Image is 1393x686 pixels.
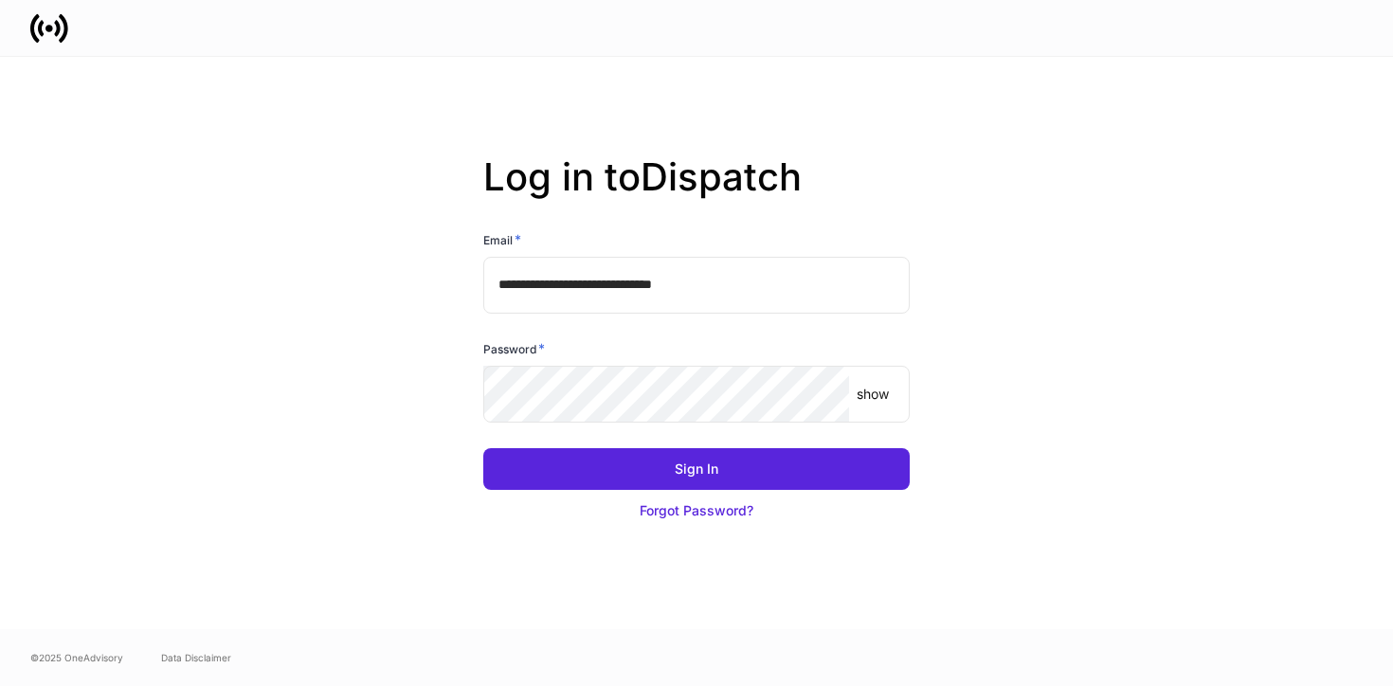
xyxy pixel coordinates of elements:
div: Forgot Password? [640,501,753,520]
h6: Password [483,339,545,358]
button: Forgot Password? [483,490,910,532]
div: Sign In [675,460,718,478]
p: show [857,385,889,404]
a: Data Disclaimer [161,650,231,665]
h6: Email [483,230,521,249]
span: © 2025 OneAdvisory [30,650,123,665]
h2: Log in to Dispatch [483,154,910,230]
button: Sign In [483,448,910,490]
